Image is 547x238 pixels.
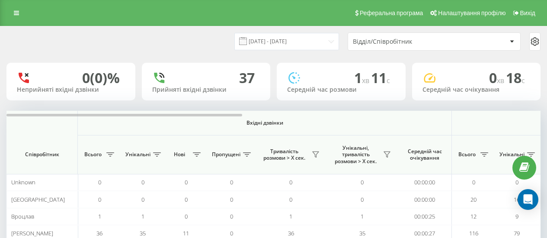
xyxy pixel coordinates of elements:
span: 0 [361,178,364,186]
span: 0 [98,178,101,186]
span: 0 [361,196,364,203]
span: 0 [230,178,233,186]
span: Реферальна програма [360,10,423,16]
span: 20 [470,196,477,203]
span: 1 [98,212,101,220]
span: c [387,76,390,85]
span: 35 [359,229,365,237]
span: 0 [185,178,188,186]
span: Середній час очікування [404,148,445,161]
div: Середній час розмови [287,86,395,93]
span: Унікальні, тривалість розмови > Х сек. [331,145,381,165]
span: [GEOGRAPHIC_DATA] [11,196,65,203]
td: 00:00:00 [398,174,452,191]
span: [PERSON_NAME] [11,229,53,237]
div: Відділ/Співробітник [353,38,456,45]
span: хв [497,76,506,85]
span: 79 [514,229,520,237]
td: 00:00:00 [398,191,452,208]
span: Унікальні [125,151,150,158]
div: Середній час очікування [422,86,531,93]
span: 0 [230,229,233,237]
span: 1 [289,212,292,220]
span: Вхідні дзвінки [100,119,429,126]
span: 35 [140,229,146,237]
span: 0 [185,196,188,203]
span: 0 [515,178,518,186]
span: 11 [183,229,189,237]
div: Open Intercom Messenger [518,189,538,210]
span: Пропущені [212,151,240,158]
span: 0 [489,68,506,87]
span: Унікальні [499,151,525,158]
div: Прийняті вхідні дзвінки [152,86,260,93]
span: 36 [96,229,102,237]
span: 0 [141,196,144,203]
span: 11 [371,68,390,87]
span: Всього [456,151,478,158]
span: Всього [82,151,104,158]
span: 0 [98,196,101,203]
span: Unknown [11,178,35,186]
span: 1 [354,68,371,87]
span: 12 [470,212,477,220]
span: Налаштування профілю [438,10,505,16]
span: c [521,76,525,85]
span: 0 [230,196,233,203]
span: Нові [169,151,190,158]
span: 0 [141,178,144,186]
span: 0 [289,196,292,203]
td: 00:00:25 [398,208,452,225]
span: Співробітник [14,151,70,158]
span: Вихід [520,10,535,16]
span: 16 [514,196,520,203]
span: 116 [469,229,478,237]
span: 1 [361,212,364,220]
span: Вроцлав [11,212,34,220]
span: 36 [288,229,294,237]
span: хв [362,76,371,85]
span: 0 [289,178,292,186]
span: 18 [506,68,525,87]
span: 0 [472,178,475,186]
span: 0 [230,212,233,220]
span: 9 [515,212,518,220]
span: 1 [141,212,144,220]
div: 37 [239,70,255,86]
div: 0 (0)% [82,70,120,86]
div: Неприйняті вхідні дзвінки [17,86,125,93]
span: 0 [185,212,188,220]
span: Тривалість розмови > Х сек. [259,148,309,161]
